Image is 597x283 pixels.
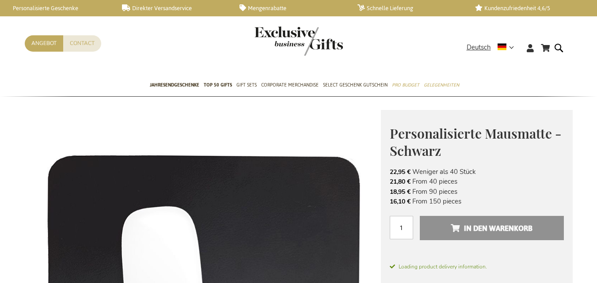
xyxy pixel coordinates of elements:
[390,168,411,176] span: 22,95 €
[323,75,388,97] a: Select Geschenk Gutschein
[390,188,411,196] span: 18,95 €
[122,4,225,12] a: Direkter Versandservice
[357,4,461,12] a: Schnelle Lieferung
[390,216,413,239] input: Menge
[255,26,299,56] a: store logo
[261,80,319,90] span: Corporate Merchandise
[240,4,343,12] a: Mengenrabatte
[390,125,562,159] span: Personalisierte Mausmatte - Schwarz
[392,80,419,90] span: Pro Budget
[390,167,564,177] li: Weniger als 40 Stück
[390,187,564,196] li: From 90 pieces
[236,75,257,97] a: Gift Sets
[25,35,63,52] a: Angebot
[255,26,343,56] img: Exclusive Business gifts logo
[390,177,564,186] li: From 40 pieces
[150,80,199,90] span: Jahresendgeschenke
[467,42,491,53] span: Deutsch
[204,75,232,97] a: TOP 50 Gifts
[424,80,459,90] span: Gelegenheiten
[323,80,388,90] span: Select Geschenk Gutschein
[390,196,564,206] li: From 150 pieces
[392,75,419,97] a: Pro Budget
[261,75,319,97] a: Corporate Merchandise
[63,35,101,52] a: Contact
[4,4,108,12] a: Personalisierte Geschenke
[204,80,232,90] span: TOP 50 Gifts
[424,75,459,97] a: Gelegenheiten
[390,263,564,271] span: Loading product delivery information.
[150,75,199,97] a: Jahresendgeschenke
[390,197,411,206] span: 16,10 €
[475,4,578,12] a: Kundenzufriedenheit 4,6/5
[236,80,257,90] span: Gift Sets
[390,177,411,186] span: 21,80 €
